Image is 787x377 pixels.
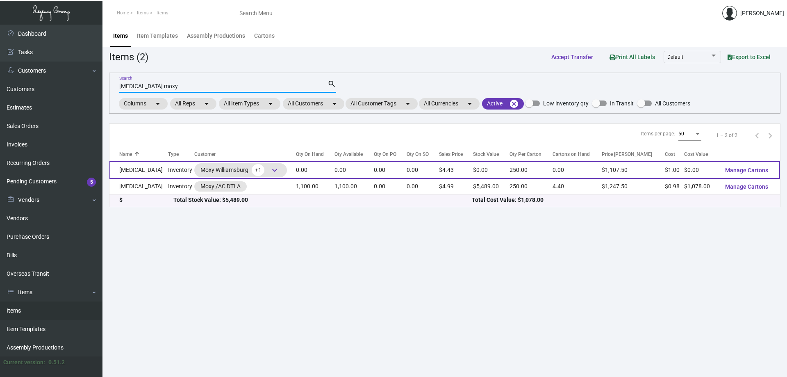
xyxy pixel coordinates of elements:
td: $1,247.50 [602,179,665,194]
button: Next page [764,129,777,142]
div: Items per page: [641,130,675,137]
div: Cartons [254,32,275,40]
span: Export to Excel [728,54,771,60]
span: In Transit [610,98,634,108]
div: Qty On PO [374,151,407,158]
div: Cartons on Hand [553,151,602,158]
img: admin@bootstrapmaster.com [722,6,737,21]
div: Qty On SO [407,151,439,158]
mat-icon: arrow_drop_down [465,99,475,109]
mat-chip: All Item Types [219,98,280,110]
mat-icon: cancel [509,99,519,109]
mat-chip: All Customer Tags [346,98,418,110]
mat-icon: arrow_drop_down [153,99,163,109]
div: Moxy /AC DTLA [200,182,241,191]
td: Inventory [168,179,195,194]
td: 0.00 [296,161,334,179]
div: Cost Value [684,151,718,158]
button: Previous page [751,129,764,142]
div: Type [168,151,179,158]
td: $4.43 [439,161,473,179]
div: Moxy Williamsburg [200,164,281,176]
div: Cost Value [684,151,708,158]
span: Items [157,10,168,16]
td: Inventory [168,161,195,179]
div: Stock Value [473,151,499,158]
div: Sales Price [439,151,463,158]
span: Low inventory qty [543,98,589,108]
td: $5,489.00 [473,179,510,194]
div: Qty Available [334,151,373,158]
span: keyboard_arrow_down [270,165,280,175]
td: 250.00 [510,179,553,194]
mat-icon: search [328,79,336,89]
button: Accept Transfer [545,50,600,64]
span: Manage Cartons [725,167,768,174]
td: 0.00 [553,161,602,179]
td: $4.99 [439,179,473,194]
div: Qty Per Carton [510,151,541,158]
mat-chip: All Currencies [419,98,480,110]
td: $1.00 [665,161,684,179]
div: Qty On Hand [296,151,324,158]
span: Manage Cartons [725,183,768,190]
span: Print All Labels [610,54,655,60]
span: Default [667,54,683,60]
div: Items [113,32,128,40]
div: Qty On Hand [296,151,334,158]
mat-select: Items per page: [678,131,701,137]
div: Cost [665,151,675,158]
div: Sales Price [439,151,473,158]
button: Manage Cartons [719,179,775,194]
div: Qty Available [334,151,363,158]
div: Items (2) [109,50,148,64]
div: Stock Value [473,151,510,158]
td: $1,078.00 [684,179,718,194]
mat-chip: Columns [119,98,168,110]
div: Qty Per Carton [510,151,553,158]
mat-icon: arrow_drop_down [403,99,413,109]
span: Home [117,10,129,16]
button: Manage Cartons [719,163,775,178]
div: Qty On SO [407,151,429,158]
td: 4.40 [553,179,602,194]
td: $0.00 [473,161,510,179]
div: 0.51.2 [48,358,65,367]
div: Type [168,151,195,158]
div: Current version: [3,358,45,367]
button: Print All Labels [603,49,662,64]
td: [MEDICAL_DATA] [109,161,168,179]
td: 1,100.00 [296,179,334,194]
span: Accept Transfer [551,54,593,60]
span: All Customers [655,98,690,108]
td: 0.00 [374,179,407,194]
td: 0.00 [334,161,373,179]
mat-chip: All Customers [283,98,344,110]
div: Cost [665,151,684,158]
div: Item Templates [137,32,178,40]
span: +1 [252,164,264,176]
div: [PERSON_NAME] [740,9,784,18]
mat-icon: arrow_drop_down [330,99,339,109]
td: 0.00 [374,161,407,179]
div: Assembly Productions [187,32,245,40]
button: Export to Excel [721,50,777,64]
mat-chip: All Reps [170,98,216,110]
div: 1 – 2 of 2 [716,132,737,139]
td: [MEDICAL_DATA] [109,179,168,194]
div: Name [119,151,132,158]
div: Cartons on Hand [553,151,590,158]
td: 1,100.00 [334,179,373,194]
div: $ [119,196,173,204]
div: Price [PERSON_NAME] [602,151,665,158]
div: Total Stock Value: $5,489.00 [173,196,472,204]
span: 50 [678,131,684,137]
td: $1,107.50 [602,161,665,179]
mat-chip: Active [482,98,524,110]
td: 250.00 [510,161,553,179]
td: 0.00 [407,161,439,179]
div: Qty On PO [374,151,396,158]
mat-icon: arrow_drop_down [266,99,275,109]
mat-icon: arrow_drop_down [202,99,212,109]
span: Items [137,10,149,16]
